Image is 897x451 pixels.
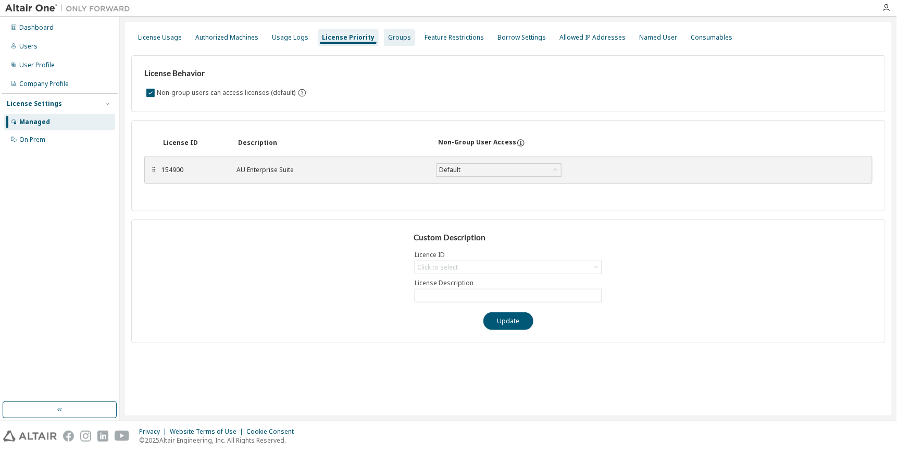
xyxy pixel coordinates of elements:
div: Usage Logs [272,33,308,42]
div: ⠿ [151,166,157,174]
div: License ID [163,139,226,147]
div: Description [238,139,426,147]
img: instagram.svg [80,431,91,442]
label: Licence ID [415,251,602,259]
div: Authorized Machines [195,33,258,42]
label: License Description [415,279,602,287]
div: Non-Group User Access [438,138,516,148]
div: Privacy [139,428,170,436]
div: Feature Restrictions [425,33,484,42]
div: License Settings [7,100,62,108]
div: Users [19,42,38,51]
div: License Usage [138,33,182,42]
div: Company Profile [19,80,69,88]
div: Default [437,164,561,176]
div: Named User [639,33,677,42]
div: Click to select [417,263,458,272]
div: Consumables [691,33,732,42]
img: linkedin.svg [97,431,108,442]
div: Click to select [415,261,602,274]
h3: Custom Description [414,233,603,243]
button: Update [483,312,533,330]
img: youtube.svg [115,431,130,442]
svg: By default any user not assigned to any group can access any license. Turn this setting off to di... [297,88,307,97]
img: Altair One [5,3,135,14]
label: Non-group users can access licenses (default) [157,87,297,99]
h3: License Behavior [144,68,305,79]
div: Dashboard [19,23,54,32]
div: Default [438,164,462,176]
div: Borrow Settings [497,33,546,42]
div: Allowed IP Addresses [559,33,626,42]
div: Cookie Consent [246,428,300,436]
div: 154900 [161,166,224,174]
div: On Prem [19,136,45,144]
div: User Profile [19,61,55,69]
div: Website Terms of Use [170,428,246,436]
div: Managed [19,118,50,126]
img: altair_logo.svg [3,431,57,442]
p: © 2025 Altair Engineering, Inc. All Rights Reserved. [139,436,300,445]
div: AU Enterprise Suite [236,166,424,174]
div: Groups [388,33,411,42]
div: License Priority [322,33,375,42]
img: facebook.svg [63,431,74,442]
